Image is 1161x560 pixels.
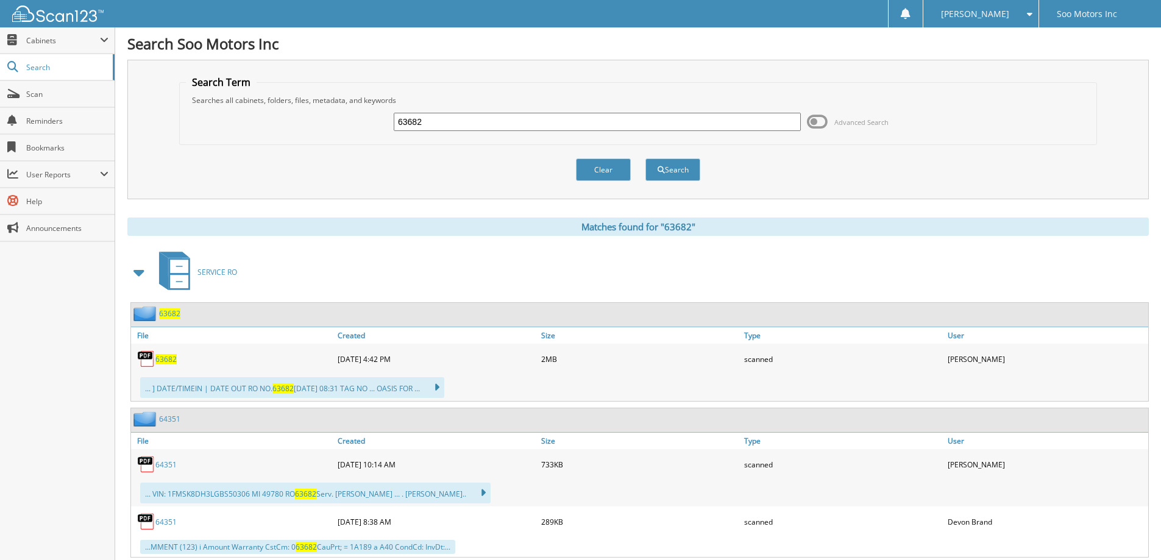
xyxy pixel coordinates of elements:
button: Search [645,158,700,181]
span: 63682 [295,489,316,499]
a: SERVICE RO [152,248,237,296]
a: 64351 [155,517,177,527]
a: Type [741,327,945,344]
span: Reminders [26,116,108,126]
span: Search [26,62,107,73]
div: Devon Brand [945,509,1148,534]
div: ... VIN: 1FMSK8DH3LGBS50306 MI 49780 RO Serv. [PERSON_NAME] ... . [PERSON_NAME].. [140,483,491,503]
a: Created [335,433,538,449]
img: PDF.png [137,350,155,368]
iframe: Chat Widget [1100,502,1161,560]
div: 733KB [538,452,742,477]
div: 289KB [538,509,742,534]
span: Advanced Search [834,118,889,127]
a: User [945,433,1148,449]
div: [PERSON_NAME] [945,347,1148,371]
div: Matches found for "63682" [127,218,1149,236]
img: folder2.png [133,411,159,427]
div: ...MMENT (123) i Amount Warranty CstCm: 0 CauPrt; = 1A189 a A40 CondCd: InvDt:... [140,540,455,554]
a: 63682 [155,354,177,364]
img: PDF.png [137,455,155,473]
img: PDF.png [137,512,155,531]
legend: Search Term [186,76,257,89]
span: Cabinets [26,35,100,46]
a: 64351 [159,414,180,424]
a: 64351 [155,459,177,470]
img: scan123-logo-white.svg [12,5,104,22]
span: SERVICE RO [197,267,237,277]
h1: Search Soo Motors Inc [127,34,1149,54]
div: scanned [741,347,945,371]
div: [DATE] 10:14 AM [335,452,538,477]
a: 63682 [159,308,180,319]
div: [DATE] 8:38 AM [335,509,538,534]
div: [PERSON_NAME] [945,452,1148,477]
span: 63682 [272,383,294,394]
a: Size [538,327,742,344]
img: folder2.png [133,306,159,321]
span: 63682 [296,542,317,552]
a: Type [741,433,945,449]
div: Searches all cabinets, folders, files, metadata, and keywords [186,95,1090,105]
span: [PERSON_NAME] [941,10,1009,18]
div: 2MB [538,347,742,371]
span: Scan [26,89,108,99]
div: ... ] DATE/TIMEIN | DATE OUT RO NO. [DATE] 08:31 TAG NO ... OASIS FOR ... [140,377,444,398]
a: Size [538,433,742,449]
span: Help [26,196,108,207]
a: File [131,433,335,449]
span: Bookmarks [26,143,108,153]
a: Created [335,327,538,344]
span: Announcements [26,223,108,233]
div: scanned [741,509,945,534]
button: Clear [576,158,631,181]
a: File [131,327,335,344]
div: [DATE] 4:42 PM [335,347,538,371]
a: User [945,327,1148,344]
div: scanned [741,452,945,477]
span: Soo Motors Inc [1057,10,1117,18]
span: User Reports [26,169,100,180]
